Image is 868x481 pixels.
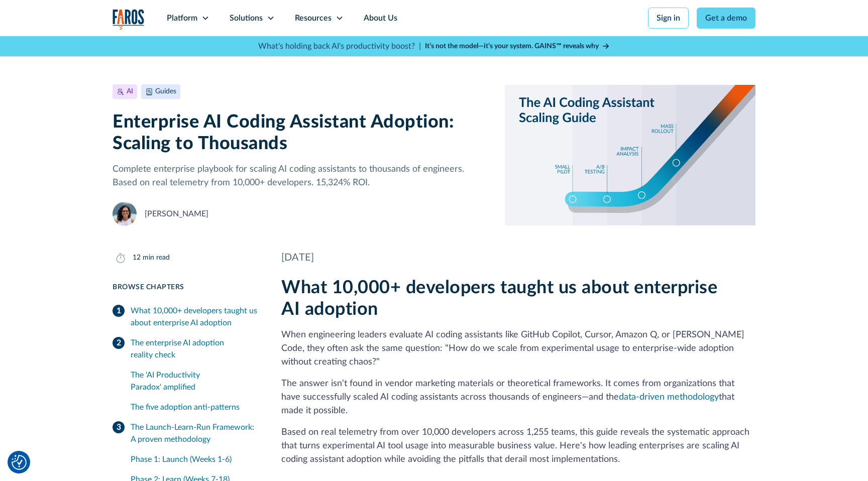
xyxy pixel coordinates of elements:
div: 12 [133,253,141,263]
a: The five adoption anti-patterns [131,397,257,417]
strong: It’s not the model—it’s your system. GAINS™ reveals why [425,43,599,50]
div: [PERSON_NAME] [145,208,208,220]
div: [DATE] [281,250,755,265]
h1: Enterprise AI Coding Assistant Adoption: Scaling to Thousands [113,111,489,155]
a: The 'AI Productivity Paradox' amplified [131,365,257,397]
div: min read [143,253,170,263]
p: Complete enterprise playbook for scaling AI coding assistants to thousands of engineers. Based on... [113,163,489,190]
a: data-driven methodology [619,393,719,402]
a: The Launch-Learn-Run Framework: A proven methodology [113,417,257,449]
div: The 'AI Productivity Paradox' amplified [131,369,257,393]
div: Resources [295,12,332,24]
div: Guides [155,86,176,97]
a: Sign in [648,8,689,29]
p: When engineering leaders evaluate AI coding assistants like GitHub Copilot, Cursor, Amazon Q, or ... [281,328,755,369]
div: AI [127,86,133,97]
a: home [113,9,145,30]
p: What's holding back AI's productivity boost? | [258,40,421,52]
div: The five adoption anti-patterns [131,401,257,413]
a: Phase 1: Launch (Weeks 1-6) [131,449,257,469]
a: The enterprise AI adoption reality check [113,333,257,365]
img: Revisit consent button [12,455,27,470]
p: The answer isn't found in vendor marketing materials or theoretical frameworks. It comes from org... [281,377,755,418]
img: Logo of the analytics and reporting company Faros. [113,9,145,30]
p: Based on real telemetry from over 10,000 developers across 1,255 teams, this guide reveals the sy... [281,426,755,466]
div: What 10,000+ developers taught us about enterprise AI adoption [131,305,257,329]
div: Platform [167,12,197,24]
img: Illustration of hockey stick-like scaling from pilot to mass rollout [505,84,755,226]
a: What 10,000+ developers taught us about enterprise AI adoption [113,301,257,333]
div: The enterprise AI adoption reality check [131,337,257,361]
div: Phase 1: Launch (Weeks 1-6) [131,453,257,465]
h2: What 10,000+ developers taught us about enterprise AI adoption [281,277,755,320]
button: Cookie Settings [12,455,27,470]
a: Get a demo [697,8,755,29]
div: Browse Chapters [113,282,257,293]
div: The Launch-Learn-Run Framework: A proven methodology [131,421,257,445]
div: Solutions [230,12,263,24]
a: It’s not the model—it’s your system. GAINS™ reveals why [425,41,610,52]
img: Naomi Lurie [113,202,137,226]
